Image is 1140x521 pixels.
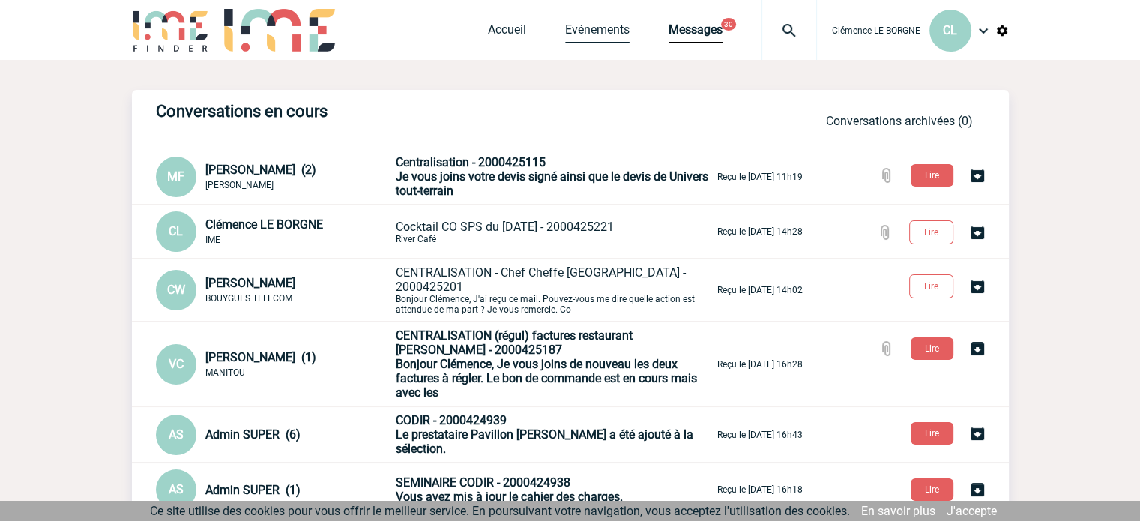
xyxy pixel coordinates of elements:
button: Lire [909,220,953,244]
span: BOUYGUES TELECOM [205,293,292,304]
div: Conversation privée : Client - Agence [156,270,393,310]
span: VC [169,357,184,371]
span: Centralisation - 2000425115 [396,155,546,169]
div: Conversation privée : Client - Agence [156,211,393,252]
button: Lire [911,164,953,187]
button: Lire [911,478,953,501]
a: Lire [899,425,968,439]
a: J'accepte [947,504,997,518]
a: AS Admin SUPER (1) SEMINAIRE CODIR - 2000424938Vous avez mis à jour le cahier des charges. Reçu l... [156,481,803,496]
p: River Café [396,220,714,244]
span: CENTRALISATION - Chef Cheffe [GEOGRAPHIC_DATA] - 2000425201 [396,265,686,294]
span: [PERSON_NAME] [205,276,295,290]
span: Je vous joins votre devis signé ainsi que le devis de Univers tout-terrain [396,169,708,198]
span: SEMINAIRE CODIR - 2000424938 [396,475,570,490]
span: Clémence LE BORGNE [205,217,323,232]
span: [PERSON_NAME] (1) [205,350,316,364]
span: [PERSON_NAME] [205,180,274,190]
span: AS [169,482,184,496]
a: Lire [899,340,968,355]
p: Bonjour Clémence, J'ai reçu ce mail. Pouvez-vous me dire quelle action est attendue de ma part ? ... [396,265,714,315]
a: Lire [897,224,968,238]
div: Conversation privée : Client - Agence [156,469,393,510]
p: Reçu le [DATE] 14h28 [717,226,803,237]
button: Lire [909,274,953,298]
span: Admin SUPER (6) [205,427,301,442]
a: En savoir plus [861,504,935,518]
span: MANITOU [205,367,245,378]
span: CL [169,224,183,238]
a: VC [PERSON_NAME] (1) MANITOU CENTRALISATION (régul) factures restaurant [PERSON_NAME] - 200042518... [156,356,803,370]
span: Admin SUPER (1) [205,483,301,497]
a: CL Clémence LE BORGNE IME Cocktail CO SPS du [DATE] - 2000425221River Café Reçu le [DATE] 14h28 [156,223,803,238]
a: Messages [669,22,723,43]
button: Lire [911,422,953,445]
span: IME [205,235,220,245]
span: CW [167,283,185,297]
img: Archiver la conversation [968,340,986,358]
div: Conversation privée : Client - Agence [156,344,393,385]
p: Reçu le [DATE] 16h18 [717,484,803,495]
img: IME-Finder [132,9,210,52]
a: CW [PERSON_NAME] BOUYGUES TELECOM CENTRALISATION - Chef Cheffe [GEOGRAPHIC_DATA] - 2000425201Bonj... [156,282,803,296]
a: MF [PERSON_NAME] (2) [PERSON_NAME] Centralisation - 2000425115Je vous joins votre devis signé ain... [156,169,803,183]
div: Conversation privée : Client - Agence [156,415,393,455]
a: Accueil [488,22,526,43]
span: [PERSON_NAME] (2) [205,163,316,177]
button: 30 [721,18,736,31]
p: Reçu le [DATE] 16h28 [717,359,803,370]
p: Reçu le [DATE] 11h19 [717,172,803,182]
span: Ce site utilise des cookies pour vous offrir le meilleur service. En poursuivant votre navigation... [150,504,850,518]
img: Archiver la conversation [968,277,986,295]
span: MF [167,169,184,184]
span: Le prestataire Pavillon [PERSON_NAME] a été ajouté à la sélection. [396,427,693,456]
p: Reçu le [DATE] 16h43 [717,430,803,440]
button: Lire [911,337,953,360]
a: Conversations archivées (0) [826,114,973,128]
a: Lire [897,278,968,292]
span: Bonjour Clémence, Je vous joins de nouveau les deux factures à régler. Le bon de commande est en ... [396,357,697,400]
span: CL [943,23,957,37]
span: AS [169,427,184,442]
a: Lire [899,481,968,496]
span: Vous avez mis à jour le cahier des charges. [396,490,623,504]
span: CENTRALISATION (régul) factures restaurant [PERSON_NAME] - 2000425187 [396,328,633,357]
img: Archiver la conversation [968,166,986,184]
span: Cocktail CO SPS du [DATE] - 2000425221 [396,220,614,234]
span: Clémence LE BORGNE [832,25,920,36]
span: CODIR - 2000424939 [396,413,507,427]
p: Reçu le [DATE] 14h02 [717,285,803,295]
a: AS Admin SUPER (6) CODIR - 2000424939Le prestataire Pavillon [PERSON_NAME] a été ajouté à la séle... [156,427,803,441]
a: Lire [899,167,968,181]
img: Archiver la conversation [968,223,986,241]
div: Conversation privée : Client - Agence [156,157,393,197]
img: Archiver la conversation [968,481,986,499]
a: Evénements [565,22,630,43]
img: Archiver la conversation [968,424,986,442]
h3: Conversations en cours [156,102,606,121]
